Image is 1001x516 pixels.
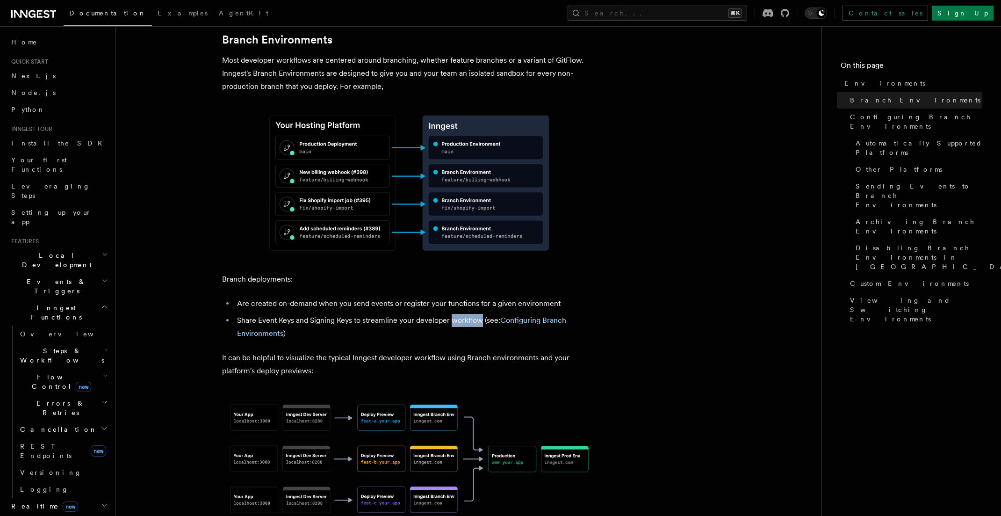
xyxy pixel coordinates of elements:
span: new [91,445,106,457]
span: Automatically Supported Platforms [856,138,982,157]
a: Disabling Branch Environments in [GEOGRAPHIC_DATA] [852,240,982,275]
span: new [76,382,91,392]
span: Setting up your app [11,209,92,225]
span: Logging [20,486,69,493]
a: Overview [16,326,110,342]
span: Documentation [69,9,146,17]
span: REST Endpoints [20,443,72,459]
a: Viewing and Switching Environments [846,292,982,327]
button: Events & Triggers [7,273,110,299]
span: Examples [158,9,208,17]
a: Archiving Branch Environments [852,213,982,240]
a: AgentKit [213,3,274,25]
span: Other Platforms [856,165,942,174]
a: Custom Environments [846,275,982,292]
span: Custom Environments [850,279,969,288]
span: Archiving Branch Environments [856,217,982,236]
span: Versioning [20,469,82,476]
span: Node.js [11,89,56,96]
span: Local Development [7,251,102,269]
span: Your first Functions [11,156,67,173]
a: Contact sales [843,6,928,21]
span: Next.js [11,72,56,80]
span: Events & Triggers [7,277,102,296]
span: Errors & Retries [16,399,101,417]
a: Automatically Supported Platforms [852,135,982,161]
span: Inngest tour [7,125,52,133]
span: Leveraging Steps [11,182,90,199]
a: REST Endpointsnew [16,438,110,464]
button: Toggle dark mode [805,7,827,19]
a: Next.js [7,67,110,84]
span: Cancellation [16,425,97,434]
a: Your first Functions [7,152,110,178]
img: Branch Environments mapping to your hosting platform's deployment previews [222,108,596,258]
p: Branch deployments: [222,273,596,286]
span: Python [11,106,45,113]
a: Documentation [64,3,152,26]
li: Are created on-demand when you send events or register your functions for a given environment [234,297,596,310]
span: AgentKit [219,9,268,17]
a: Setting up your app [7,204,110,230]
p: Most developer workflows are centered around branching, whether feature branches or a variant of ... [222,54,596,93]
span: new [63,501,78,512]
div: Inngest Functions [7,326,110,498]
a: Sign Up [932,6,994,21]
a: Python [7,101,110,118]
button: Flow Controlnew [16,369,110,395]
a: Branch Environments [222,33,332,46]
button: Realtimenew [7,498,110,515]
span: Features [7,238,39,245]
span: Flow Control [16,372,103,391]
a: Examples [152,3,213,25]
span: Steps & Workflows [16,346,104,365]
li: Share Event Keys and Signing Keys to streamline your developer workflow (see: ) [234,314,596,340]
a: Configuring Branch Environments [846,109,982,135]
span: Inngest Functions [7,303,101,322]
a: Versioning [16,464,110,481]
span: Branch Environments [850,95,980,105]
a: Sending Events to Branch Environments [852,178,982,213]
a: Logging [16,481,110,498]
span: Configuring Branch Environments [850,112,982,131]
button: Steps & Workflows [16,342,110,369]
span: Quick start [7,58,48,65]
span: Environments [844,79,925,88]
a: Install the SDK [7,135,110,152]
button: Cancellation [16,421,110,438]
span: Home [11,37,37,47]
button: Errors & Retries [16,395,110,421]
button: Local Development [7,247,110,273]
button: Search...⌘K [568,6,747,21]
a: Branch Environments [846,92,982,109]
span: Sending Events to Branch Environments [856,182,982,210]
span: Install the SDK [11,139,108,147]
button: Inngest Functions [7,299,110,326]
span: Overview [20,330,116,338]
a: Other Platforms [852,161,982,178]
a: Node.js [7,84,110,101]
span: Viewing and Switching Environments [850,296,982,324]
a: Environments [841,75,982,92]
h4: On this page [841,60,982,75]
a: Leveraging Steps [7,178,110,204]
kbd: ⌘K [728,8,742,18]
p: It can be helpful to visualize the typical Inngest developer workflow using Branch environments a... [222,351,596,378]
span: Realtime [7,501,78,511]
a: Home [7,34,110,51]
